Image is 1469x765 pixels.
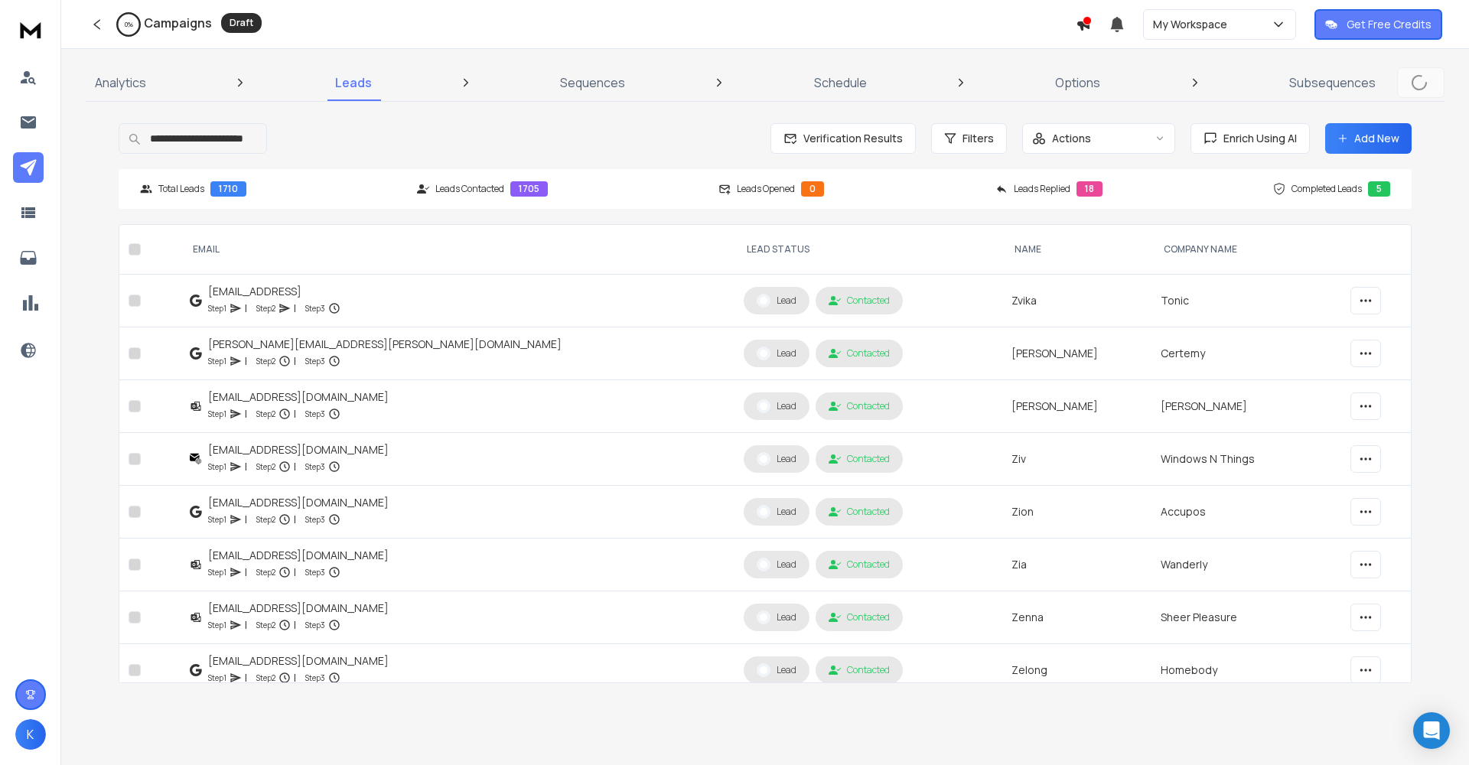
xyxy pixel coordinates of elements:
[15,15,46,44] img: logo
[245,353,247,369] p: |
[208,353,226,369] p: Step 1
[1002,380,1151,433] td: [PERSON_NAME]
[305,301,325,316] p: Step 3
[1014,183,1070,195] p: Leads Replied
[256,512,275,527] p: Step 2
[221,13,262,33] div: Draft
[1153,17,1233,32] p: My Workspace
[1002,275,1151,327] td: Zvika
[734,225,1002,275] th: LEAD STATUS
[208,548,389,563] div: [EMAIL_ADDRESS][DOMAIN_NAME]
[560,73,625,92] p: Sequences
[829,611,890,623] div: Contacted
[770,123,916,154] button: Verification Results
[1151,486,1341,539] td: Accupos
[208,617,226,633] p: Step 1
[208,670,226,685] p: Step 1
[208,459,226,474] p: Step 1
[757,610,796,624] div: Lead
[1151,591,1341,644] td: Sheer Pleasure
[305,406,325,422] p: Step 3
[931,123,1007,154] button: Filters
[757,452,796,466] div: Lead
[551,64,634,101] a: Sequences
[294,406,296,422] p: |
[294,617,296,633] p: |
[963,131,994,146] span: Filters
[814,73,867,92] p: Schedule
[294,301,296,316] p: |
[1191,123,1310,154] button: Enrich Using AI
[510,181,548,197] div: 1705
[256,565,275,580] p: Step 2
[208,301,226,316] p: Step 1
[245,617,247,633] p: |
[305,459,325,474] p: Step 3
[208,565,226,580] p: Step 1
[245,670,247,685] p: |
[1002,591,1151,644] td: Zenna
[144,14,212,32] h1: Campaigns
[757,663,796,677] div: Lead
[829,664,890,676] div: Contacted
[15,719,46,750] button: K
[335,73,372,92] p: Leads
[294,512,296,527] p: |
[125,20,133,29] p: 0 %
[256,353,275,369] p: Step 2
[1151,275,1341,327] td: Tonic
[1151,327,1341,380] td: Certemy
[801,181,824,197] div: 0
[256,617,275,633] p: Step 2
[256,301,275,316] p: Step 2
[294,459,296,474] p: |
[208,495,389,510] div: [EMAIL_ADDRESS][DOMAIN_NAME]
[1289,73,1376,92] p: Subsequences
[294,670,296,685] p: |
[829,558,890,571] div: Contacted
[805,64,876,101] a: Schedule
[1055,73,1100,92] p: Options
[435,183,504,195] p: Leads Contacted
[181,225,734,275] th: EMAIL
[208,442,389,457] div: [EMAIL_ADDRESS][DOMAIN_NAME]
[305,353,325,369] p: Step 3
[1151,539,1341,591] td: Wanderly
[1046,64,1109,101] a: Options
[1291,183,1362,195] p: Completed Leads
[256,406,275,422] p: Step 2
[256,670,275,685] p: Step 2
[737,183,795,195] p: Leads Opened
[208,284,340,299] div: [EMAIL_ADDRESS]
[757,558,796,571] div: Lead
[1002,327,1151,380] td: [PERSON_NAME]
[757,347,796,360] div: Lead
[208,512,226,527] p: Step 1
[208,389,389,405] div: [EMAIL_ADDRESS][DOMAIN_NAME]
[208,601,389,616] div: [EMAIL_ADDRESS][DOMAIN_NAME]
[1151,225,1341,275] th: Company Name
[829,453,890,465] div: Contacted
[294,565,296,580] p: |
[1217,131,1297,146] span: Enrich Using AI
[305,670,325,685] p: Step 3
[245,459,247,474] p: |
[829,400,890,412] div: Contacted
[245,512,247,527] p: |
[1413,712,1450,749] div: Open Intercom Messenger
[1002,486,1151,539] td: Zion
[1314,9,1442,40] button: Get Free Credits
[1151,433,1341,486] td: Windows N Things
[1002,433,1151,486] td: Ziv
[294,353,296,369] p: |
[326,64,381,101] a: Leads
[1002,539,1151,591] td: Zia
[305,617,325,633] p: Step 3
[829,506,890,518] div: Contacted
[245,565,247,580] p: |
[208,653,389,669] div: [EMAIL_ADDRESS][DOMAIN_NAME]
[305,512,325,527] p: Step 3
[305,565,325,580] p: Step 3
